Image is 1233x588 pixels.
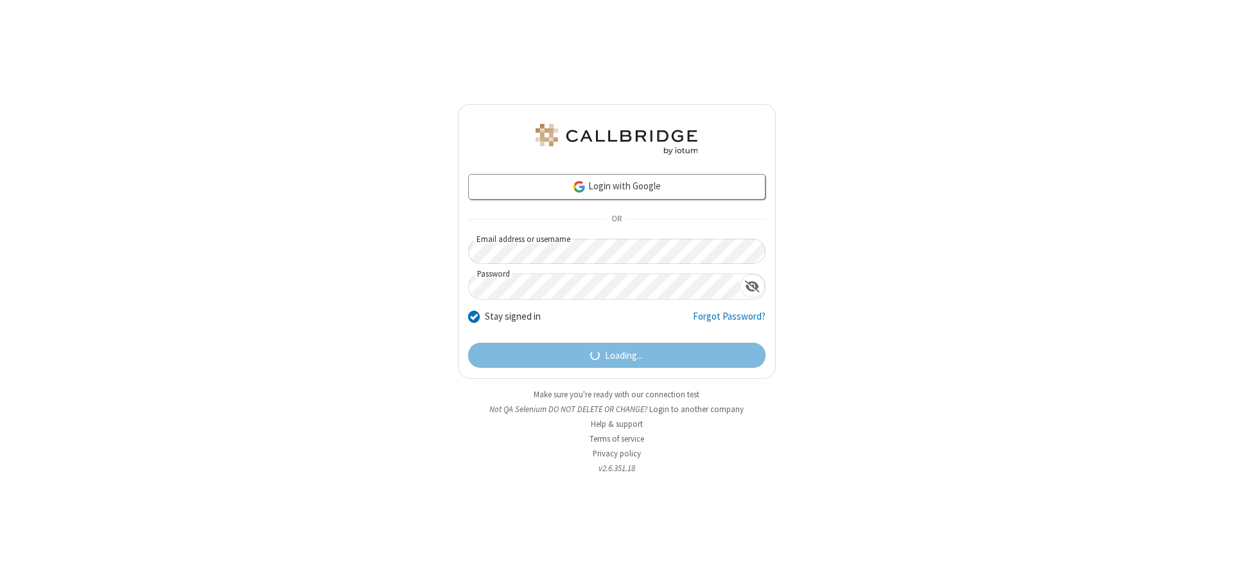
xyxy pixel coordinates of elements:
a: Login with Google [468,174,765,200]
input: Password [469,274,740,299]
a: Privacy policy [593,448,641,459]
img: QA Selenium DO NOT DELETE OR CHANGE [533,124,700,155]
a: Make sure you're ready with our connection test [534,389,699,400]
img: google-icon.png [572,180,586,194]
button: Login to another company [649,403,744,415]
span: OR [606,211,627,229]
a: Help & support [591,419,643,429]
div: Show password [740,274,765,298]
input: Email address or username [468,239,765,264]
li: Not QA Selenium DO NOT DELETE OR CHANGE? [458,403,776,415]
label: Stay signed in [485,309,541,324]
button: Loading... [468,343,765,368]
a: Terms of service [590,433,644,444]
iframe: Chat [1201,555,1223,579]
span: Loading... [605,349,643,363]
li: v2.6.351.18 [458,462,776,474]
a: Forgot Password? [693,309,765,334]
